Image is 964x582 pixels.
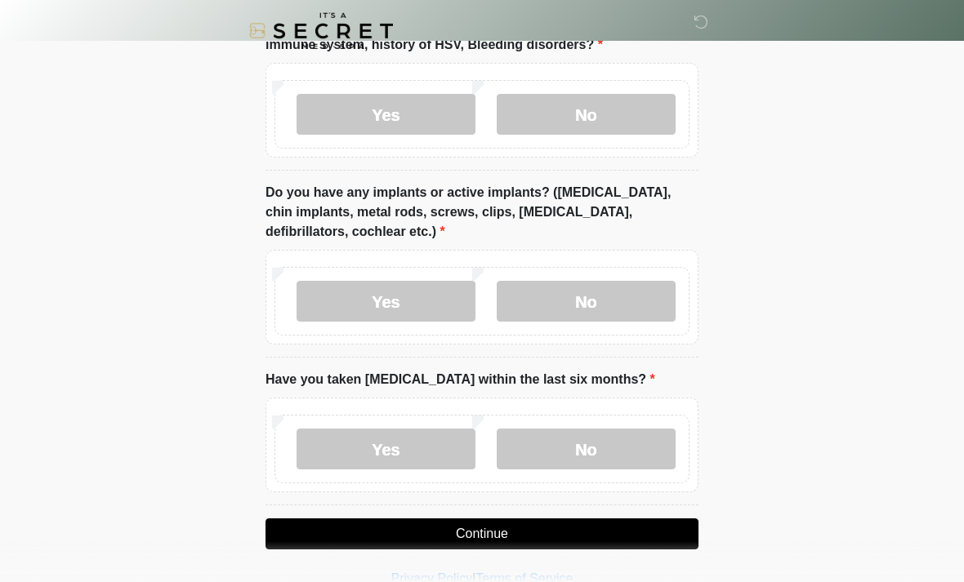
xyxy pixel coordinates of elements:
[497,94,676,135] label: No
[266,370,655,389] label: Have you taken [MEDICAL_DATA] within the last six months?
[497,281,676,322] label: No
[297,429,475,469] label: Yes
[266,183,698,242] label: Do you have any implants or active implants? ([MEDICAL_DATA], chin implants, metal rods, screws, ...
[297,281,475,322] label: Yes
[249,12,393,49] img: It's A Secret Med Spa Logo
[297,94,475,135] label: Yes
[497,429,676,469] label: No
[266,518,698,549] button: Continue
